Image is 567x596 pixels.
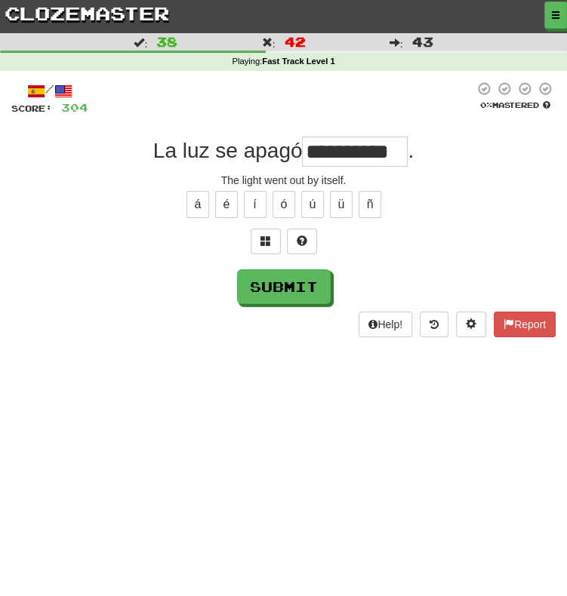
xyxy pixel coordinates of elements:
[61,101,88,114] span: 304
[412,34,433,49] span: 43
[284,34,305,49] span: 42
[237,269,331,304] button: Submit
[215,191,238,218] button: é
[273,191,295,218] button: ó
[251,229,281,254] button: Switch sentence to multiple choice alt+p
[11,103,52,113] span: Score:
[11,81,88,100] div: /
[480,100,492,109] span: 0 %
[287,229,317,254] button: Single letter hint - you only get 1 per sentence and score half the points! alt+h
[420,312,448,337] button: Round history (alt+y)
[359,191,381,218] button: ñ
[11,173,556,188] div: The light went out by itself.
[359,312,412,337] button: Help!
[262,57,334,66] strong: Fast Track Level 1
[156,34,177,49] span: 38
[244,191,267,218] button: í
[494,312,556,337] button: Report
[186,191,209,218] button: á
[134,37,147,48] span: :
[408,139,414,162] span: .
[390,37,403,48] span: :
[153,139,303,162] span: La luz se apagó
[262,37,276,48] span: :
[330,191,353,218] button: ü
[301,191,324,218] button: ú
[474,100,556,110] div: Mastered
